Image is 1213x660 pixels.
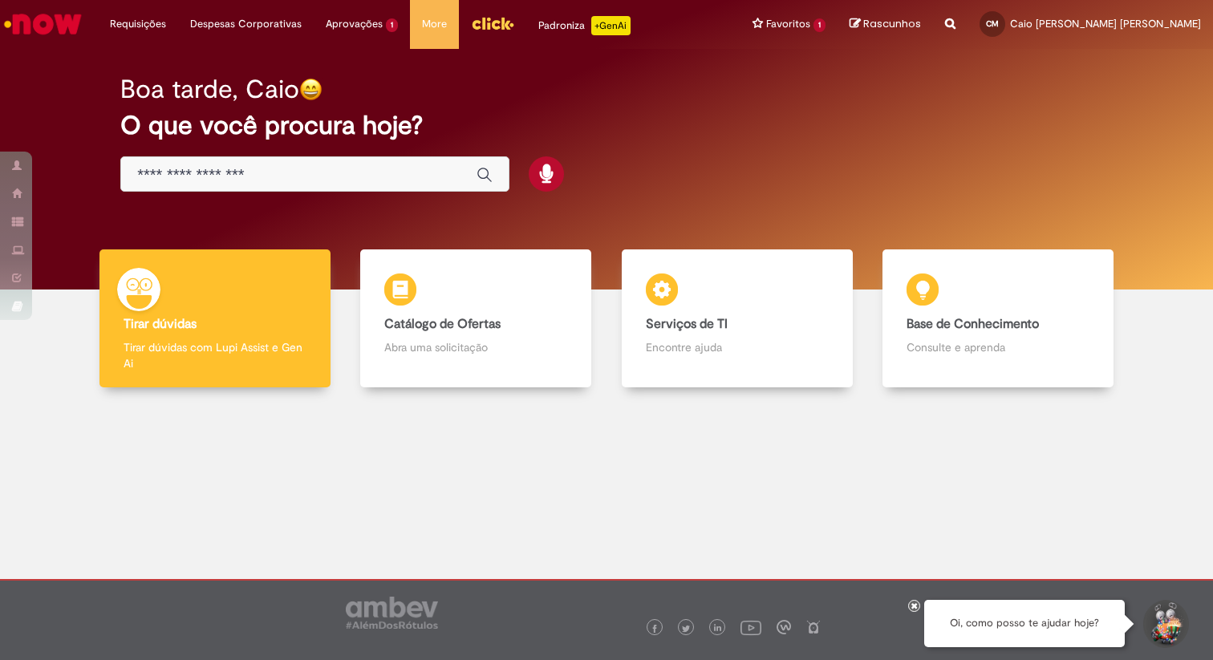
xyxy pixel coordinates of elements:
b: Catálogo de Ofertas [384,316,501,332]
span: Rascunhos [863,16,921,31]
p: Consulte e aprenda [907,339,1089,355]
b: Tirar dúvidas [124,316,197,332]
b: Serviços de TI [646,316,728,332]
img: logo_footer_linkedin.png [714,624,722,634]
img: happy-face.png [299,78,323,101]
p: Abra uma solicitação [384,339,567,355]
p: Encontre ajuda [646,339,829,355]
button: Iniciar Conversa de Suporte [1141,600,1189,648]
span: 1 [813,18,826,32]
img: logo_footer_facebook.png [651,625,659,633]
span: Requisições [110,16,166,32]
span: Aprovações [326,16,383,32]
img: logo_footer_ambev_rotulo_gray.png [346,597,438,629]
img: logo_footer_naosei.png [806,620,821,634]
a: Rascunhos [850,17,921,32]
a: Base de Conhecimento Consulte e aprenda [868,249,1130,388]
h2: O que você procura hoje? [120,111,1093,140]
img: click_logo_yellow_360x200.png [471,11,514,35]
div: Oi, como posso te ajudar hoje? [924,600,1125,647]
b: Base de Conhecimento [907,316,1039,332]
p: +GenAi [591,16,631,35]
img: logo_footer_youtube.png [740,617,761,638]
span: 1 [386,18,398,32]
div: Padroniza [538,16,631,35]
span: CM [986,18,999,29]
img: ServiceNow [2,8,84,40]
span: Favoritos [766,16,810,32]
a: Serviços de TI Encontre ajuda [606,249,868,388]
img: logo_footer_twitter.png [682,625,690,633]
span: Caio [PERSON_NAME] [PERSON_NAME] [1010,17,1201,30]
span: Despesas Corporativas [190,16,302,32]
a: Catálogo de Ofertas Abra uma solicitação [346,249,607,388]
p: Tirar dúvidas com Lupi Assist e Gen Ai [124,339,306,371]
span: More [422,16,447,32]
h2: Boa tarde, Caio [120,75,299,103]
img: logo_footer_workplace.png [777,620,791,634]
a: Tirar dúvidas Tirar dúvidas com Lupi Assist e Gen Ai [84,249,346,388]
